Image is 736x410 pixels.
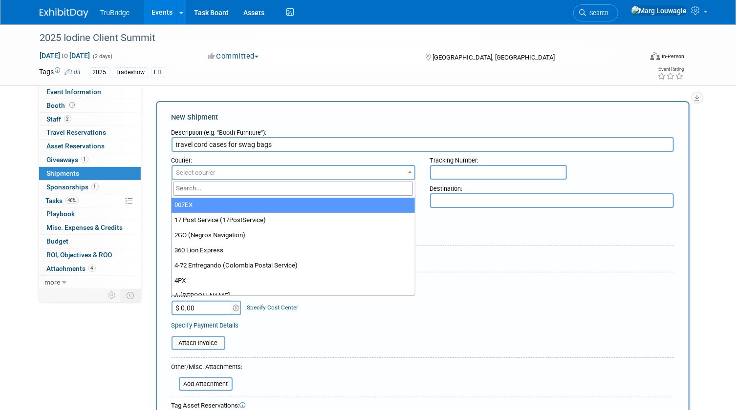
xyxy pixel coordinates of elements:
[176,169,216,176] span: Select courier
[47,102,77,109] span: Booth
[172,112,674,123] div: New Shipment
[47,156,88,164] span: Giveaways
[47,210,75,218] span: Playbook
[430,152,674,165] div: Tracking Number:
[47,142,105,150] span: Asset Reservations
[433,54,555,61] span: [GEOGRAPHIC_DATA], [GEOGRAPHIC_DATA]
[91,183,99,190] span: 1
[5,4,488,14] body: Rich Text Area. Press ALT-0 for help.
[68,102,77,109] span: Booth not reserved yet
[47,237,69,245] span: Budget
[40,8,88,18] img: ExhibitDay
[40,51,91,60] span: [DATE] [DATE]
[650,52,660,60] img: Format-Inperson.png
[47,224,123,231] span: Misc. Expenses & Credits
[88,265,96,272] span: 4
[47,169,80,177] span: Shipments
[172,228,414,243] li: 2GO (Negros Navigation)
[586,9,609,17] span: Search
[39,153,141,166] a: Giveaways1
[589,51,685,65] div: Event Format
[39,140,141,153] a: Asset Reservations
[172,243,414,258] li: 360 Lion Express
[173,182,412,196] input: Search...
[100,9,130,17] span: TruBridge
[64,115,71,123] span: 2
[39,181,141,194] a: Sponsorships1
[46,197,79,205] span: Tasks
[662,53,685,60] div: In-Person
[172,198,414,213] li: 007EX
[40,67,81,78] td: Tags
[47,265,96,272] span: Attachments
[47,251,112,259] span: ROI, Objectives & ROO
[121,289,141,302] td: Toggle Event Tabs
[39,248,141,262] a: ROI, Objectives & ROO
[81,156,88,163] span: 1
[247,304,298,311] a: Specify Cost Center
[61,52,70,60] span: to
[172,280,674,289] div: Cost:
[113,67,148,78] div: Tradeshow
[47,128,107,136] span: Travel Reservations
[65,197,79,204] span: 46%
[172,152,415,165] div: Courier:
[39,207,141,221] a: Playbook
[658,67,684,72] div: Event Rating
[47,183,99,191] span: Sponsorships
[204,51,262,61] button: Committed
[39,221,141,234] a: Misc. Expenses & Credits
[39,262,141,275] a: Attachments4
[39,113,141,126] a: Staff2
[172,258,414,273] li: 4-72 Entregando (Colombia Postal Service)
[39,167,141,180] a: Shipments
[152,67,165,78] div: FH
[573,4,618,21] a: Search
[39,276,141,289] a: more
[104,289,121,302] td: Personalize Event Tab Strip
[47,88,102,96] span: Event Information
[172,273,414,288] li: 4PX
[39,85,141,99] a: Event Information
[172,291,242,301] div: Amount
[39,235,141,248] a: Budget
[47,115,71,123] span: Staff
[65,69,81,76] a: Edit
[39,99,141,112] a: Booth
[39,126,141,139] a: Travel Reservations
[39,194,141,207] a: Tasks46%
[92,53,113,60] span: (2 days)
[631,5,688,16] img: Marg Louwagie
[172,363,243,374] div: Other/Misc. Attachments:
[45,278,61,286] span: more
[172,288,414,304] li: A [PERSON_NAME]
[37,29,630,47] div: 2025 Iodine Client Summit
[172,322,239,329] a: Specify Payment Details
[172,124,674,137] div: Description (e.g. "Booth Furniture"):
[430,180,674,193] div: Destination:
[172,213,414,228] li: 17 Post Service (17PostService)
[90,67,109,78] div: 2025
